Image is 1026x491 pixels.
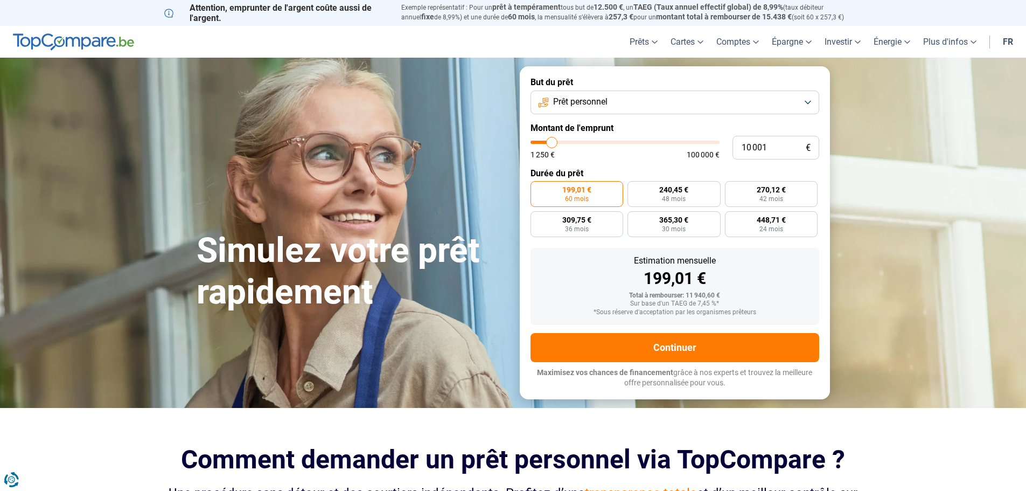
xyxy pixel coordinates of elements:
[531,151,555,158] span: 1 250 €
[757,216,786,224] span: 448,71 €
[539,257,811,265] div: Estimation mensuelle
[609,12,633,21] span: 257,3 €
[765,26,818,58] a: Épargne
[539,292,811,300] div: Total à rembourser: 11 940,60 €
[664,26,710,58] a: Cartes
[565,196,589,202] span: 60 mois
[759,226,783,232] span: 24 mois
[917,26,983,58] a: Plus d'infos
[531,368,819,389] p: grâce à nos experts et trouvez la meilleure offre personnalisée pour vous.
[531,77,819,87] label: But du prêt
[656,12,792,21] span: montant total à rembourser de 15.438 €
[710,26,765,58] a: Comptes
[531,123,819,133] label: Montant de l'emprunt
[492,3,561,11] span: prêt à tempérament
[565,226,589,232] span: 36 mois
[553,96,608,108] span: Prêt personnel
[539,271,811,287] div: 199,01 €
[401,3,862,22] p: Exemple représentatif : Pour un tous but de , un (taux débiteur annuel de 8,99%) et une durée de ...
[164,3,388,23] p: Attention, emprunter de l'argent coûte aussi de l'argent.
[531,168,819,178] label: Durée du prêt
[662,196,686,202] span: 48 mois
[867,26,917,58] a: Énergie
[757,186,786,193] span: 270,12 €
[687,151,720,158] span: 100 000 €
[531,91,819,114] button: Prêt personnel
[562,186,591,193] span: 199,01 €
[539,300,811,308] div: Sur base d'un TAEG de 7,45 %*
[13,33,134,51] img: TopCompare
[594,3,623,11] span: 12.500 €
[164,445,862,474] h2: Comment demander un prêt personnel via TopCompare ?
[623,26,664,58] a: Prêts
[421,12,434,21] span: fixe
[531,333,819,362] button: Continuer
[197,230,507,313] h1: Simulez votre prêt rapidement
[633,3,783,11] span: TAEG (Taux annuel effectif global) de 8,99%
[508,12,535,21] span: 60 mois
[537,368,673,377] span: Maximisez vos chances de financement
[818,26,867,58] a: Investir
[996,26,1020,58] a: fr
[659,186,688,193] span: 240,45 €
[759,196,783,202] span: 42 mois
[539,309,811,316] div: *Sous réserve d'acceptation par les organismes prêteurs
[662,226,686,232] span: 30 mois
[562,216,591,224] span: 309,75 €
[806,143,811,153] span: €
[659,216,688,224] span: 365,30 €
